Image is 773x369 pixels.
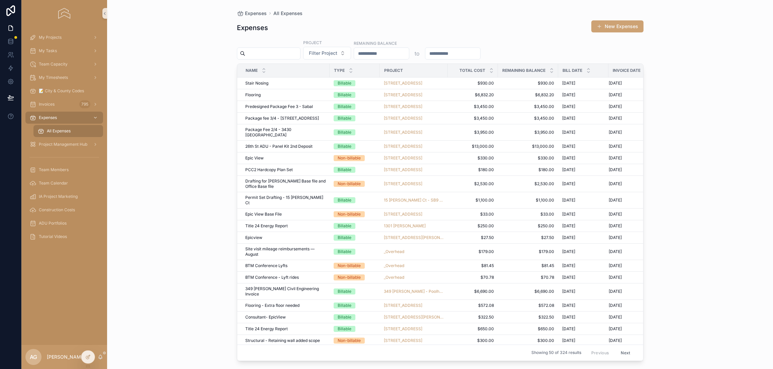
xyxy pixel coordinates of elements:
[562,275,575,280] span: [DATE]
[452,155,494,161] a: $330.00
[609,249,622,254] span: [DATE]
[245,246,326,257] a: Site visit mileage reimbursements — August
[334,181,376,187] a: Non-billable
[384,144,444,149] a: [STREET_ADDRESS]
[562,116,575,121] span: [DATE]
[33,125,103,137] a: All Expenses
[452,144,494,149] a: $13,000.00
[245,81,268,86] span: Stair Nosing
[609,275,651,280] a: [DATE]
[25,217,103,229] a: ADU Portfolios
[384,223,426,229] a: 1301 [PERSON_NAME]
[384,235,444,240] a: [STREET_ADDRESS][PERSON_NAME]
[609,212,622,217] span: [DATE]
[562,144,575,149] span: [DATE]
[452,116,494,121] a: $3,450.00
[384,275,444,280] a: _Overhead
[502,275,554,280] a: $70.78
[609,81,622,86] span: [DATE]
[502,155,554,161] span: $330.00
[384,116,422,121] a: [STREET_ADDRESS]
[562,130,575,135] span: [DATE]
[562,289,604,294] a: [DATE]
[338,263,361,269] div: Non-billable
[273,10,303,17] span: All Expenses
[338,249,351,255] div: Billable
[452,212,494,217] a: $33.00
[502,198,554,203] a: $1,100.00
[334,223,376,229] a: Billable
[452,263,494,268] a: $81.45
[334,80,376,86] a: Billable
[338,80,351,86] div: Billable
[245,235,262,240] span: Epicview
[245,263,326,268] a: BTM Conference Lyfts
[384,155,422,161] a: [STREET_ADDRESS]
[452,130,494,135] a: $3,950.00
[309,50,337,56] span: Filter Project
[502,81,554,86] span: $930.00
[39,194,78,199] span: IA Project Marketing
[502,181,554,187] a: $2,530.00
[609,181,622,187] span: [DATE]
[452,235,494,240] span: $27.50
[562,212,604,217] a: [DATE]
[502,130,554,135] a: $3,950.00
[245,116,326,121] a: Package fee 3/4 - [STREET_ADDRESS]
[384,130,444,135] a: [STREET_ADDRESS]
[384,167,444,172] a: [STREET_ADDRESS]
[384,249,404,254] a: _Overhead
[338,274,361,280] div: Non-billable
[502,144,554,149] span: $13,000.00
[245,104,326,109] a: Predesigned Package Fee 3 - Sabal
[384,181,422,187] a: [STREET_ADDRESS]
[452,81,494,86] span: $930.00
[334,211,376,217] a: Non-billable
[452,104,494,109] a: $3,450.00
[334,288,376,294] a: Billable
[39,48,57,53] span: My Tasks
[502,92,554,98] a: $6,832.20
[338,211,361,217] div: Non-billable
[609,263,622,268] span: [DATE]
[245,155,326,161] a: Epic View
[609,235,622,240] span: [DATE]
[609,104,622,109] span: [DATE]
[334,274,376,280] a: Non-billable
[39,207,75,213] span: Construction Costs
[562,223,604,229] a: [DATE]
[303,47,351,59] button: Select Button
[562,263,604,268] a: [DATE]
[25,31,103,43] a: My Projects
[609,198,622,203] span: [DATE]
[338,115,351,121] div: Billable
[338,181,361,187] div: Non-billable
[245,195,326,206] a: Permit Set Drafting - 15 [PERSON_NAME] Ct
[384,249,444,254] a: _Overhead
[39,234,67,239] span: Tutorial Videos
[338,92,351,98] div: Billable
[384,167,422,172] a: [STREET_ADDRESS]
[452,275,494,280] span: $70.78
[25,58,103,70] a: Team Capacity
[502,263,554,268] span: $81.45
[58,8,70,19] img: App logo
[609,81,651,86] a: [DATE]
[609,212,651,217] a: [DATE]
[452,223,494,229] span: $250.00
[237,10,267,17] a: Expenses
[562,92,575,98] span: [DATE]
[609,130,651,135] a: [DATE]
[502,235,554,240] a: $27.50
[609,144,651,149] a: [DATE]
[47,128,71,134] span: All Expenses
[245,223,326,229] a: Title 24 Energy Report
[452,198,494,203] a: $1,100.00
[338,129,351,135] div: Billable
[562,81,604,86] a: [DATE]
